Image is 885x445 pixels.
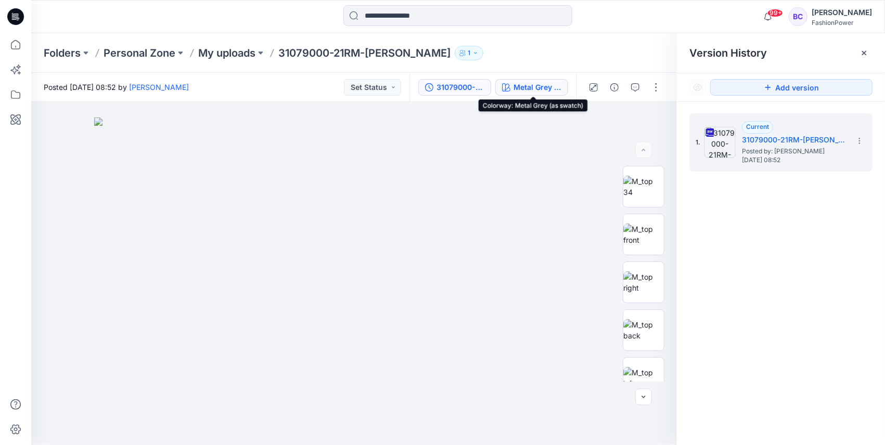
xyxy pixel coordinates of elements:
[104,46,175,60] a: Personal Zone
[767,9,783,17] span: 99+
[437,82,484,93] div: 31079000-21RM-Ryan
[129,83,189,91] a: [PERSON_NAME]
[495,79,568,96] button: Metal Grey (as swatch)
[696,138,700,147] span: 1.
[623,319,664,341] img: M_top back
[418,79,491,96] button: 31079000-21RM-[PERSON_NAME]
[860,49,868,57] button: Close
[812,19,872,27] div: FashionPower
[742,146,846,156] span: Posted by: Bibi Castelijns
[623,176,664,198] img: M_top 34
[94,117,614,445] img: eyJhbGciOiJIUzI1NiIsImtpZCI6IjAiLCJzbHQiOiJzZXMiLCJ0eXAiOiJKV1QifQ.eyJkYXRhIjp7InR5cGUiOiJzdG9yYW...
[623,367,664,389] img: M_top left
[44,46,81,60] a: Folders
[468,47,470,59] p: 1
[742,156,846,164] span: [DATE] 08:52
[704,127,736,158] img: 31079000-21RM-Ryan
[198,46,255,60] a: My uploads
[623,271,664,293] img: M_top right
[746,123,769,130] span: Current
[689,47,767,59] span: Version History
[455,46,483,60] button: 1
[44,82,189,93] span: Posted [DATE] 08:52 by
[742,134,846,146] h5: 31079000-21RM-Ryan
[278,46,451,60] p: 31079000-21RM-[PERSON_NAME]
[812,6,872,19] div: [PERSON_NAME]
[710,79,873,96] button: Add version
[514,82,561,93] div: Metal Grey (as swatch)
[789,7,807,26] div: BC
[623,224,664,245] img: M_top front
[606,79,623,96] button: Details
[689,79,706,96] button: Show Hidden Versions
